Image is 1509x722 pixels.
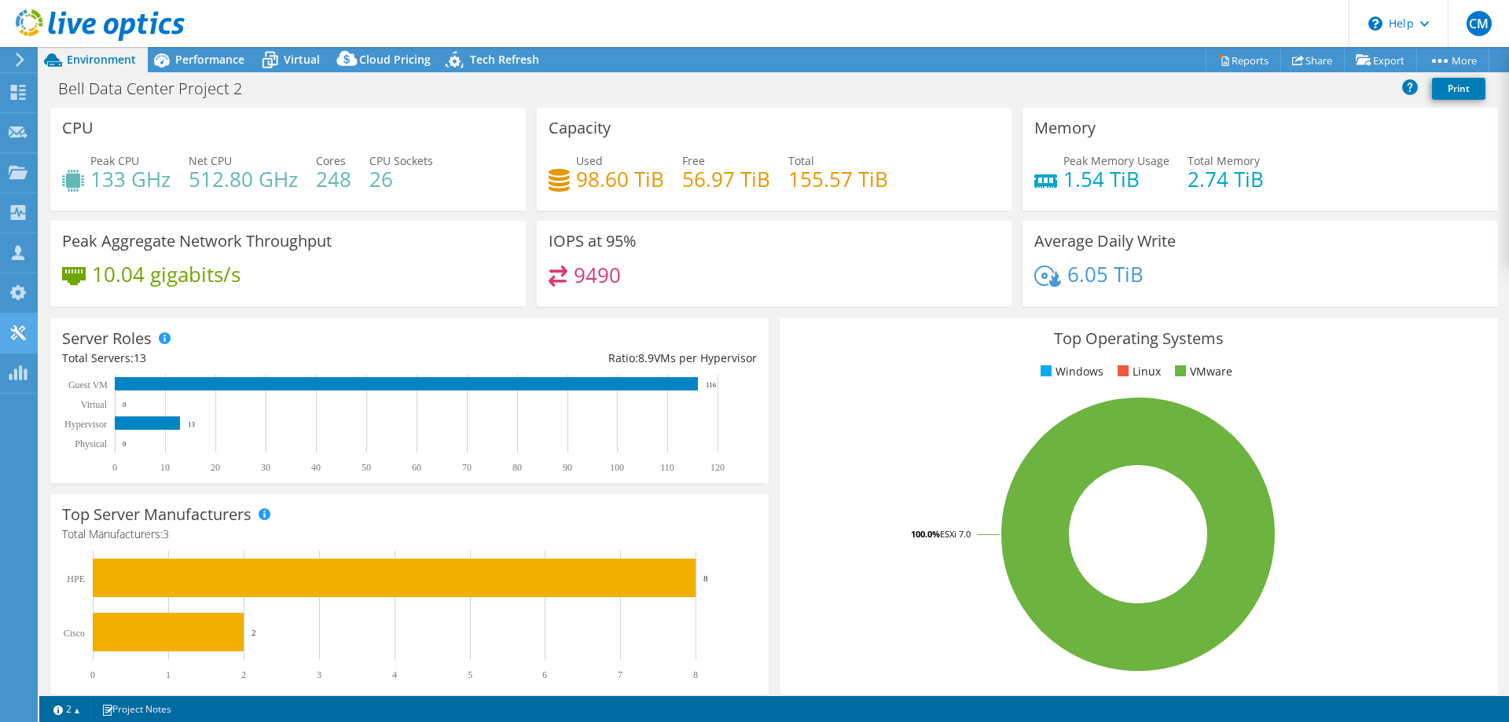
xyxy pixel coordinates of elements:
text: Physical [75,438,107,449]
h3: Server Roles [62,330,152,347]
span: Cloud Pricing [359,52,431,67]
h3: Top Operating Systems [791,330,1486,347]
text: HPE [67,574,85,585]
h4: 26 [369,170,433,188]
h3: CPU [62,119,94,137]
text: 13 [188,420,196,428]
text: 8 [693,669,698,680]
tspan: 100.0% [911,528,940,540]
span: Total Memory [1188,153,1260,168]
text: 3 [317,669,321,680]
a: 2 [42,699,91,719]
h4: 155.57 TiB [788,170,888,188]
h4: 56.97 TiB [682,170,770,188]
text: 6 [542,669,547,680]
h4: 6.05 TiB [1067,266,1144,283]
a: Print [1432,78,1485,100]
span: CPU Sockets [369,153,433,168]
a: More [1416,48,1489,72]
text: Cisco [64,628,85,639]
h1: Bell Data Center Project 2 [51,80,266,97]
span: 3 [163,526,169,541]
text: 4 [392,669,397,680]
span: Total [788,153,814,168]
span: 8.9 [638,350,654,365]
h3: IOPS at 95% [549,233,637,250]
h4: 10.04 gigabits/s [92,266,240,283]
a: Share [1280,48,1345,72]
h4: 1.54 TiB [1063,170,1169,188]
text: 110 [660,462,674,473]
text: Hypervisor [64,419,107,430]
text: 10 [160,462,170,473]
li: Linux [1114,363,1161,380]
tspan: ESXi 7.0 [940,528,971,540]
h3: Capacity [549,119,611,137]
text: 8 [703,574,708,583]
span: Virtual [284,52,320,67]
h4: 133 GHz [90,170,171,188]
h4: 512.80 GHz [189,170,298,188]
span: Peak Memory Usage [1063,153,1169,168]
li: VMware [1171,363,1232,380]
h4: 98.60 TiB [576,170,664,188]
text: 120 [710,462,725,473]
text: 1 [166,669,171,680]
li: Windows [1037,363,1103,380]
text: 100 [610,462,624,473]
h3: Average Daily Write [1034,233,1176,250]
svg: \n [1368,16,1382,31]
a: Project Notes [90,699,182,719]
span: Peak CPU [90,153,139,168]
h4: 9490 [574,266,621,284]
span: Tech Refresh [470,52,539,67]
text: 0 [123,401,127,409]
h3: Memory [1034,119,1096,137]
span: Free [682,153,705,168]
text: 50 [362,462,371,473]
h4: Total Manufacturers: [62,526,757,543]
a: Reports [1206,48,1281,72]
h4: 248 [316,170,351,188]
text: 80 [512,462,522,473]
span: Net CPU [189,153,232,168]
div: Ratio: VMs per Hypervisor [409,350,757,367]
text: 70 [462,462,472,473]
text: 5 [468,669,472,680]
text: 20 [211,462,220,473]
text: Guest VM [68,379,108,390]
div: Total Servers: [62,350,409,367]
text: 0 [123,440,127,448]
span: CM [1467,11,1492,36]
text: 0 [112,462,117,473]
text: 0 [90,669,95,680]
text: Virtual [81,399,108,410]
text: 60 [412,462,421,473]
h3: Top Server Manufacturers [62,506,251,523]
text: 2 [251,628,256,637]
text: 116 [706,381,717,389]
text: 90 [563,462,572,473]
span: Environment [67,52,136,67]
text: 7 [618,669,622,680]
span: 13 [134,350,146,365]
span: Cores [316,153,346,168]
text: 30 [261,462,270,473]
text: 40 [311,462,321,473]
h3: Peak Aggregate Network Throughput [62,233,332,250]
span: Performance [175,52,244,67]
a: Export [1344,48,1417,72]
text: 2 [241,669,246,680]
h4: 2.74 TiB [1188,170,1264,188]
span: Used [576,153,603,168]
